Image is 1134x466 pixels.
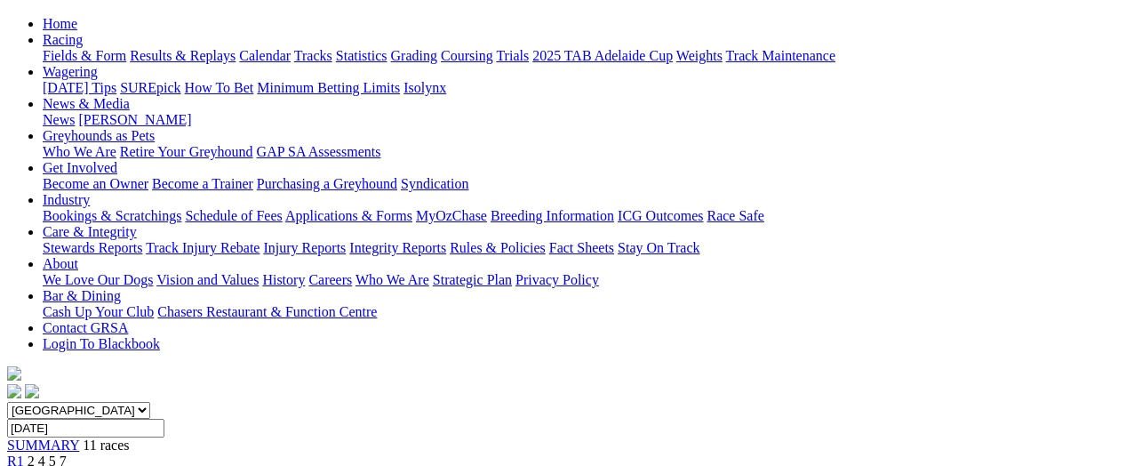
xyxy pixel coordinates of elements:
[43,240,1127,256] div: Care & Integrity
[43,16,77,31] a: Home
[549,240,614,255] a: Fact Sheets
[416,208,487,223] a: MyOzChase
[532,48,673,63] a: 2025 TAB Adelaide Cup
[257,144,381,159] a: GAP SA Assessments
[262,272,305,287] a: History
[156,272,259,287] a: Vision and Values
[78,112,191,127] a: [PERSON_NAME]
[43,144,1127,160] div: Greyhounds as Pets
[308,272,352,287] a: Careers
[43,208,181,223] a: Bookings & Scratchings
[676,48,723,63] a: Weights
[257,176,397,191] a: Purchasing a Greyhound
[618,240,699,255] a: Stay On Track
[239,48,291,63] a: Calendar
[7,384,21,398] img: facebook.svg
[43,288,121,303] a: Bar & Dining
[43,272,153,287] a: We Love Our Dogs
[185,208,282,223] a: Schedule of Fees
[157,304,377,319] a: Chasers Restaurant & Function Centre
[491,208,614,223] a: Breeding Information
[707,208,763,223] a: Race Safe
[43,48,1127,64] div: Racing
[263,240,346,255] a: Injury Reports
[43,128,155,143] a: Greyhounds as Pets
[43,112,1127,128] div: News & Media
[43,48,126,63] a: Fields & Form
[257,80,400,95] a: Minimum Betting Limits
[618,208,703,223] a: ICG Outcomes
[43,320,128,335] a: Contact GRSA
[43,192,90,207] a: Industry
[7,419,164,438] input: Select date
[726,48,835,63] a: Track Maintenance
[336,48,387,63] a: Statistics
[130,48,236,63] a: Results & Replays
[25,384,39,398] img: twitter.svg
[7,438,79,453] a: SUMMARY
[294,48,332,63] a: Tracks
[43,336,160,351] a: Login To Blackbook
[152,176,253,191] a: Become a Trainer
[43,304,1127,320] div: Bar & Dining
[43,96,130,111] a: News & Media
[120,80,180,95] a: SUREpick
[43,176,1127,192] div: Get Involved
[43,256,78,271] a: About
[43,32,83,47] a: Racing
[43,80,1127,96] div: Wagering
[349,240,446,255] a: Integrity Reports
[441,48,493,63] a: Coursing
[7,366,21,381] img: logo-grsa-white.png
[43,112,75,127] a: News
[43,160,117,175] a: Get Involved
[355,272,429,287] a: Who We Are
[83,438,129,453] span: 11 races
[391,48,437,63] a: Grading
[450,240,546,255] a: Rules & Policies
[43,224,137,239] a: Care & Integrity
[43,272,1127,288] div: About
[401,176,468,191] a: Syndication
[496,48,529,63] a: Trials
[403,80,446,95] a: Isolynx
[43,64,98,79] a: Wagering
[43,240,142,255] a: Stewards Reports
[515,272,599,287] a: Privacy Policy
[43,304,154,319] a: Cash Up Your Club
[120,144,253,159] a: Retire Your Greyhound
[43,176,148,191] a: Become an Owner
[433,272,512,287] a: Strategic Plan
[43,80,116,95] a: [DATE] Tips
[43,208,1127,224] div: Industry
[285,208,412,223] a: Applications & Forms
[146,240,260,255] a: Track Injury Rebate
[185,80,254,95] a: How To Bet
[43,144,116,159] a: Who We Are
